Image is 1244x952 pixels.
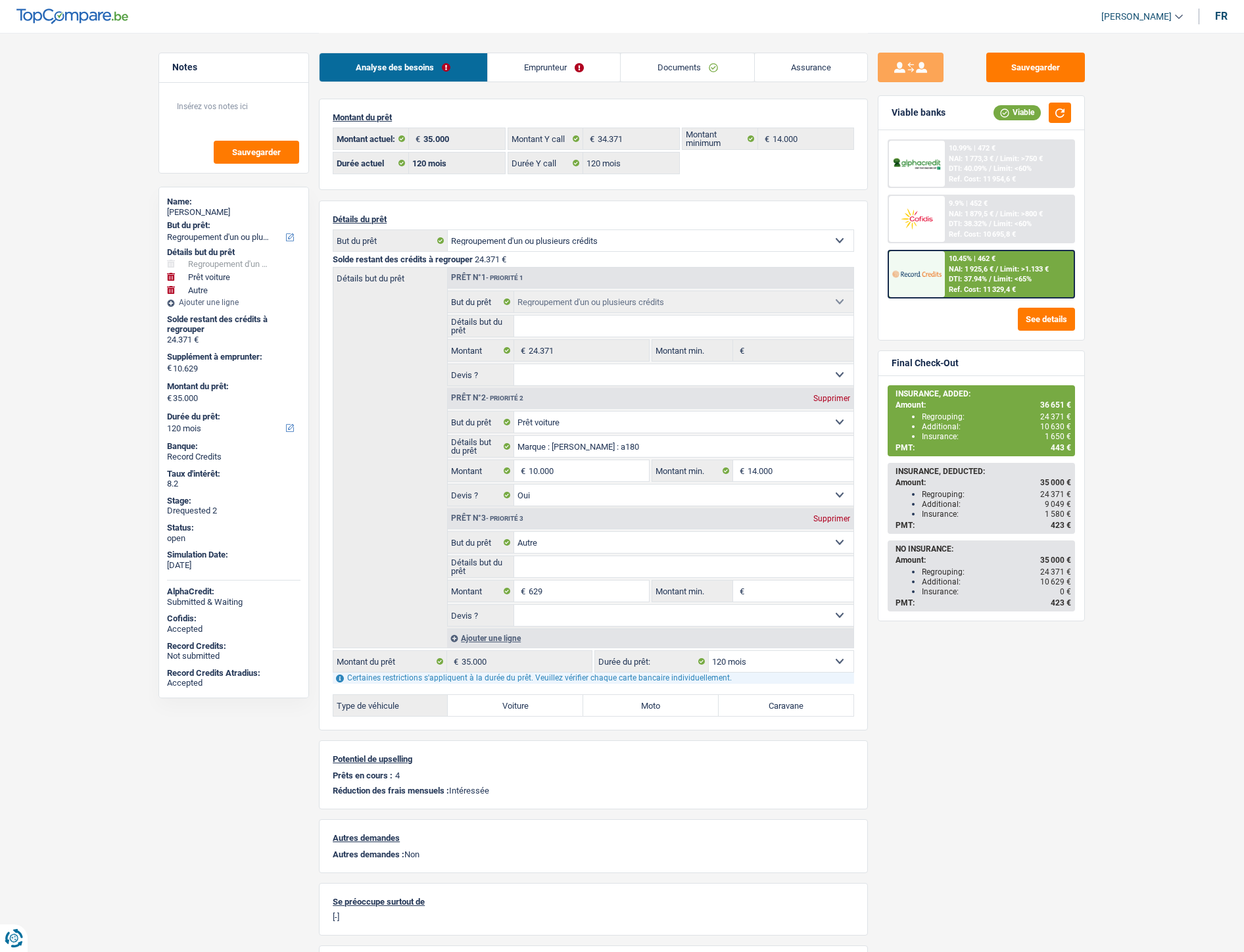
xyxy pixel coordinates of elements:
[621,53,754,82] a: Documents
[333,912,854,922] p: [-]
[448,340,514,361] label: Montant
[475,254,506,264] span: 24.371 €
[896,467,1071,476] div: INSURANCE, DEDUCTED:
[1018,308,1075,331] button: See details
[448,274,527,282] div: Prêt n°1
[448,412,514,433] label: But du prêt
[922,412,1071,421] div: Regrouping:
[949,275,987,283] span: DTI: 37.94%
[448,436,514,457] label: Détails but du prêt
[486,274,523,281] span: - Priorité 1
[1045,432,1071,441] span: 1 650 €
[167,641,300,652] div: Record Credits:
[896,443,1071,452] div: PMT:
[333,112,854,122] p: Montant du prêt
[810,515,853,523] div: Supprimer
[989,220,992,228] span: /
[167,479,300,489] div: 8.2
[949,220,987,228] span: DTI: 38.32%
[1215,10,1228,22] div: fr
[167,220,298,231] label: But du prêt:
[486,394,523,402] span: - Priorité 2
[333,153,409,174] label: Durée actuel
[167,197,300,207] div: Name:
[922,490,1071,499] div: Regrouping:
[333,214,854,224] p: Détails du prêt
[167,247,300,258] div: Détails but du prêt
[922,587,1071,596] div: Insurance:
[167,506,300,516] div: Drequested 2
[682,128,758,149] label: Montant minimum
[447,629,853,648] div: Ajouter une ligne
[755,53,868,82] a: Assurance
[448,460,514,481] label: Montant
[448,394,527,402] div: Prêt n°2
[1051,443,1071,452] span: 443 €
[733,460,748,481] span: €
[949,254,995,263] div: 10.45% | 462 €
[333,673,854,684] div: Certaines restrictions s'appliquent à la durée du prêt. Veuillez vérifier chaque carte bancaire i...
[758,128,773,149] span: €
[1051,521,1071,530] span: 423 €
[333,268,447,283] label: Détails but du prêt
[333,254,473,264] span: Solde restant des crédits à regrouper
[448,485,514,506] label: Devis ?
[1051,598,1071,607] span: 423 €
[993,275,1032,283] span: Limit: <65%
[1040,577,1071,586] span: 10 629 €
[922,577,1071,586] div: Additional:
[167,363,172,373] span: €
[333,786,854,796] p: Intéressée
[167,412,298,422] label: Durée du prêt:
[167,651,300,661] div: Not submitted
[333,230,448,251] label: But du prêt
[448,364,514,385] label: Devis ?
[595,651,709,672] label: Durée du prêt:
[167,668,300,678] div: Record Credits Atradius:
[167,452,300,462] div: Record Credits
[167,393,172,404] span: €
[214,141,299,164] button: Sauvegarder
[1040,400,1071,410] span: 36 651 €
[333,849,854,859] p: Non
[448,695,583,716] label: Voiture
[508,128,584,149] label: Montant Y call
[167,624,300,634] div: Accepted
[333,128,409,149] label: Montant actuel:
[167,352,298,362] label: Supplément à emprunter:
[167,560,300,571] div: [DATE]
[1040,556,1071,565] span: 35 000 €
[583,695,719,716] label: Moto
[409,128,423,149] span: €
[1000,210,1043,218] span: Limit: >800 €
[896,400,1071,410] div: Amount:
[333,695,448,716] label: Type de véhicule
[1060,587,1071,596] span: 0 €
[167,381,298,392] label: Montant du prêt:
[719,695,854,716] label: Caravane
[949,285,1016,294] div: Ref. Cost: 11 329,4 €
[922,500,1071,509] div: Additional:
[892,156,941,172] img: AlphaCredit
[1091,6,1183,28] a: [PERSON_NAME]
[167,523,300,533] div: Status:
[448,514,527,523] div: Prêt n°3
[333,849,404,859] span: Autres demandes :
[949,175,1016,183] div: Ref. Cost: 11 954,6 €
[989,275,992,283] span: /
[448,581,514,602] label: Montant
[447,651,462,672] span: €
[892,262,941,286] img: Record Credits
[896,556,1071,565] div: Amount:
[320,53,487,82] a: Analyse des besoins
[395,771,400,780] p: 4
[167,533,300,544] div: open
[508,153,584,174] label: Durée Y call
[995,210,998,218] span: /
[949,164,987,173] span: DTI: 40.09%
[949,144,995,153] div: 10.99% | 472 €
[922,432,1071,441] div: Insurance:
[896,544,1071,554] div: NO INSURANCE:
[896,389,1071,398] div: INSURANCE, ADDED:
[1045,500,1071,509] span: 9 049 €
